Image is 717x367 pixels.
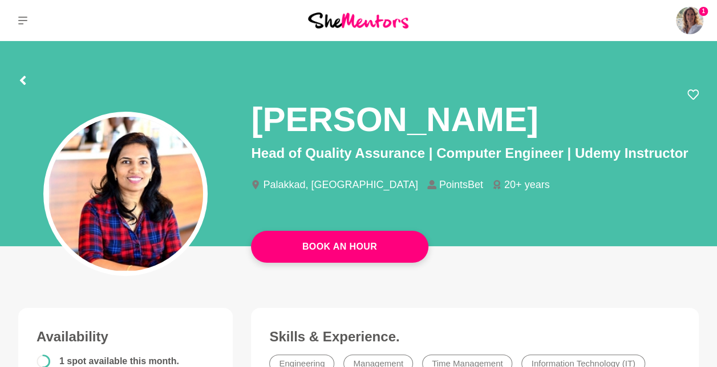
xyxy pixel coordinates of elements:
li: 20+ years [492,180,559,190]
img: She Mentors Logo [308,13,408,28]
img: Rafa Tadielo [676,7,703,34]
li: Palakkad, [GEOGRAPHIC_DATA] [251,180,427,190]
span: 1 spot available this month. [59,356,179,366]
h3: Skills & Experience. [269,328,680,345]
a: Rafa Tadielo1 [676,7,703,34]
span: 1 [699,7,708,16]
a: Book An Hour [251,231,428,263]
h1: [PERSON_NAME] [251,98,538,141]
li: PointsBet [427,180,492,190]
p: Head of Quality Assurance | Computer Engineer | Udemy Instructor [251,143,699,164]
h3: Availability [37,328,214,345]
